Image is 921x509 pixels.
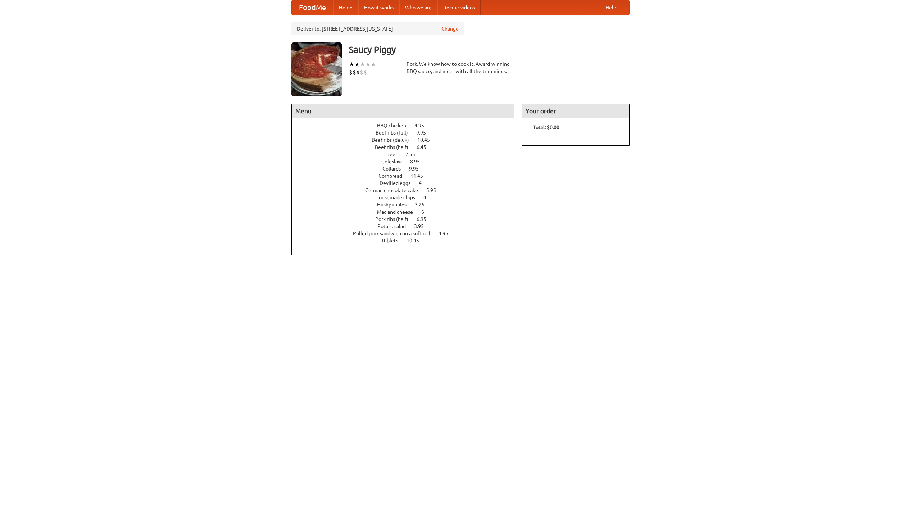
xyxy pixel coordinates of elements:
span: 6 [421,209,431,215]
li: ★ [365,60,371,68]
span: Devilled eggs [380,180,418,186]
span: 9.95 [409,166,426,172]
span: 10.45 [417,137,437,143]
a: BBQ chicken 4.95 [377,123,437,128]
span: Beef ribs (delux) [372,137,416,143]
li: $ [349,68,353,76]
li: ★ [354,60,360,68]
a: How it works [358,0,399,15]
a: Hushpuppies 3.25 [377,202,438,208]
span: Housemade chips [375,195,422,200]
li: ★ [349,60,354,68]
span: 11.45 [410,173,430,179]
span: BBQ chicken [377,123,413,128]
div: Pork. We know how to cook it. Award-winning BBQ sauce, and meat with all the trimmings. [407,60,514,75]
a: Coleslaw 8.95 [381,159,433,164]
span: Potato salad [377,223,413,229]
span: Hushpuppies [377,202,414,208]
span: 9.95 [416,130,433,136]
span: Collards [382,166,408,172]
span: Mac and cheese [377,209,420,215]
span: 4 [423,195,434,200]
a: Who we are [399,0,437,15]
a: Pulled pork sandwich on a soft roll 4.95 [353,231,462,236]
span: 7.55 [405,151,422,157]
li: ★ [371,60,376,68]
a: German chocolate cake 5.95 [365,187,449,193]
a: Housemade chips 4 [375,195,440,200]
span: 6.45 [417,144,434,150]
a: Home [333,0,358,15]
span: Coleslaw [381,159,409,164]
a: FoodMe [292,0,333,15]
span: 10.45 [407,238,426,244]
li: $ [353,68,356,76]
span: Beer [386,151,404,157]
span: Riblets [382,238,405,244]
a: Mac and cheese 6 [377,209,437,215]
span: Cornbread [378,173,409,179]
span: 4.95 [439,231,455,236]
span: 6.95 [417,216,434,222]
b: Total: $0.00 [533,124,559,130]
li: $ [363,68,367,76]
div: Deliver to: [STREET_ADDRESS][US_STATE] [291,22,464,35]
li: ★ [360,60,365,68]
a: Help [600,0,622,15]
a: Change [441,25,459,32]
a: Cornbread 11.45 [378,173,436,179]
li: $ [360,68,363,76]
span: 4 [419,180,429,186]
h3: Saucy Piggy [349,42,630,57]
h4: Menu [292,104,514,118]
span: Pork ribs (half) [375,216,416,222]
span: 3.25 [415,202,432,208]
a: Potato salad 3.95 [377,223,437,229]
span: 3.95 [414,223,431,229]
span: German chocolate cake [365,187,425,193]
span: Pulled pork sandwich on a soft roll [353,231,437,236]
a: Collards 9.95 [382,166,432,172]
li: $ [356,68,360,76]
img: angular.jpg [291,42,342,96]
a: Devilled eggs 4 [380,180,435,186]
span: Beef ribs (full) [376,130,415,136]
span: 8.95 [410,159,427,164]
a: Beef ribs (full) 9.95 [376,130,439,136]
span: 5.95 [426,187,443,193]
span: Beef ribs (half) [375,144,416,150]
a: Riblets 10.45 [382,238,432,244]
a: Beef ribs (delux) 10.45 [372,137,443,143]
a: Pork ribs (half) 6.95 [375,216,440,222]
span: 4.95 [414,123,431,128]
a: Beer 7.55 [386,151,428,157]
h4: Your order [522,104,629,118]
a: Beef ribs (half) 6.45 [375,144,440,150]
a: Recipe videos [437,0,481,15]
